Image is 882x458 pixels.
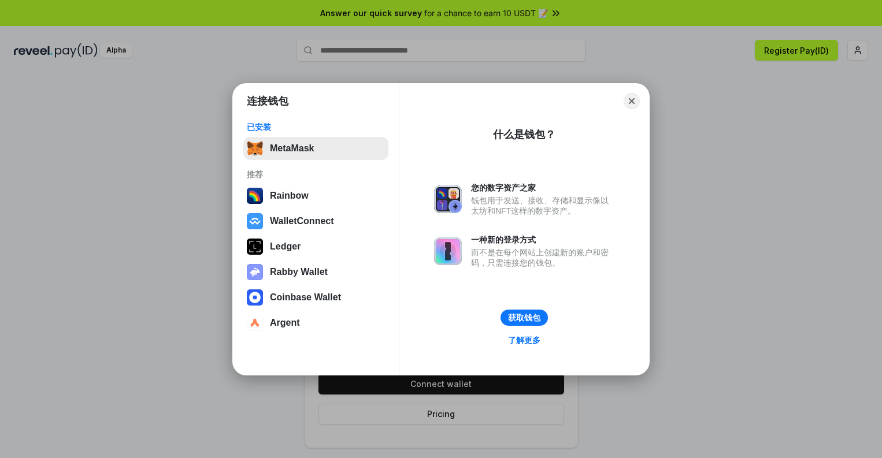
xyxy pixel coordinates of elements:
img: svg+xml,%3Csvg%20width%3D%2228%22%20height%3D%2228%22%20viewBox%3D%220%200%2028%2028%22%20fill%3D... [247,315,263,331]
img: svg+xml,%3Csvg%20xmlns%3D%22http%3A%2F%2Fwww.w3.org%2F2000%2Fsvg%22%20width%3D%2228%22%20height%3... [247,239,263,255]
div: Ledger [270,241,301,252]
button: Close [624,93,640,109]
button: Rabby Wallet [243,260,388,284]
button: Argent [243,311,388,334]
a: 了解更多 [501,333,547,348]
div: 一种新的登录方式 [471,234,614,245]
div: Rainbow [270,191,309,201]
img: svg+xml,%3Csvg%20xmlns%3D%22http%3A%2F%2Fwww.w3.org%2F2000%2Fsvg%22%20fill%3D%22none%22%20viewBox... [434,237,462,265]
div: Argent [270,318,300,328]
div: 而不是在每个网站上创建新的账户和密码，只需连接您的钱包。 [471,247,614,268]
img: svg+xml,%3Csvg%20width%3D%2228%22%20height%3D%2228%22%20viewBox%3D%220%200%2028%2028%22%20fill%3D... [247,289,263,306]
button: MetaMask [243,137,388,160]
h1: 连接钱包 [247,94,288,108]
img: svg+xml,%3Csvg%20width%3D%2228%22%20height%3D%2228%22%20viewBox%3D%220%200%2028%2028%22%20fill%3D... [247,213,263,229]
div: 了解更多 [508,335,540,345]
div: MetaMask [270,143,314,154]
div: 已安装 [247,122,385,132]
div: Coinbase Wallet [270,292,341,303]
button: Ledger [243,235,388,258]
img: svg+xml,%3Csvg%20fill%3D%22none%22%20height%3D%2233%22%20viewBox%3D%220%200%2035%2033%22%20width%... [247,140,263,157]
button: Coinbase Wallet [243,286,388,309]
div: 获取钱包 [508,312,540,323]
img: svg+xml,%3Csvg%20width%3D%22120%22%20height%3D%22120%22%20viewBox%3D%220%200%20120%20120%22%20fil... [247,188,263,204]
button: 获取钱包 [501,310,548,326]
div: 钱包用于发送、接收、存储和显示像以太坊和NFT这样的数字资产。 [471,195,614,216]
div: Rabby Wallet [270,267,328,277]
button: WalletConnect [243,210,388,233]
div: WalletConnect [270,216,334,226]
div: 推荐 [247,169,385,180]
div: 什么是钱包？ [493,128,555,142]
div: 您的数字资产之家 [471,183,614,193]
img: svg+xml,%3Csvg%20xmlns%3D%22http%3A%2F%2Fwww.w3.org%2F2000%2Fsvg%22%20fill%3D%22none%22%20viewBox... [434,185,462,213]
img: svg+xml,%3Csvg%20xmlns%3D%22http%3A%2F%2Fwww.w3.org%2F2000%2Fsvg%22%20fill%3D%22none%22%20viewBox... [247,264,263,280]
button: Rainbow [243,184,388,207]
